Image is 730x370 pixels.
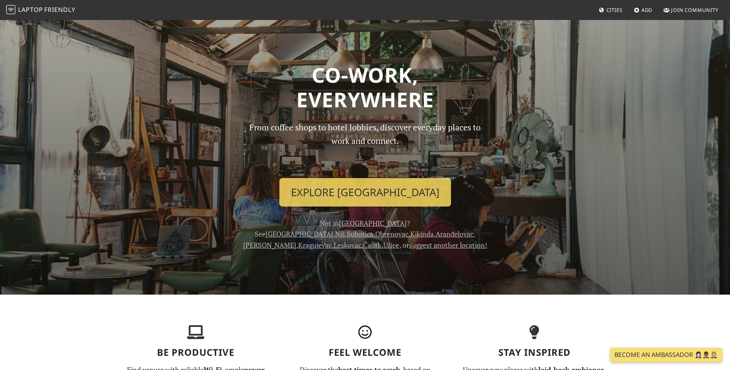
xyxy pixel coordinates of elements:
a: Cities [596,3,626,17]
p: From coffee shops to hotel lobbies, discover everyday places to work and connect. [243,121,488,172]
a: suggest another location! [409,240,487,250]
a: Subotica [347,229,373,238]
a: [GEOGRAPHIC_DATA] [339,218,407,228]
span: Friendly [44,5,75,14]
a: Užice [383,240,399,250]
a: Obrenovac [375,229,408,238]
h3: Feel Welcome [285,347,445,358]
span: Not in ? See , , , , , , , , , , , or [243,218,487,250]
a: Kikinda [410,229,434,238]
a: Explore [GEOGRAPHIC_DATA] [279,178,451,207]
h1: Co-work, Everywhere [116,63,615,112]
a: Become an Ambassador 🤵🏻‍♀️🤵🏾‍♂️🤵🏼‍♀️ [610,348,722,362]
h3: Stay Inspired [454,347,615,358]
a: Add [631,3,656,17]
a: Kragujevac [298,240,332,250]
span: Add [641,7,653,13]
a: Čačak [363,240,381,250]
a: LaptopFriendly LaptopFriendly [6,3,75,17]
span: Laptop [18,5,43,14]
a: Aranđelovac [436,229,473,238]
span: Join Community [671,7,718,13]
h3: Be Productive [116,347,276,358]
a: [GEOGRAPHIC_DATA] [266,229,333,238]
a: Niš [335,229,345,238]
a: Leskovac [334,240,361,250]
img: LaptopFriendly [6,5,15,14]
a: Join Community [660,3,722,17]
span: Cities [606,7,623,13]
a: [PERSON_NAME] [243,240,296,250]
